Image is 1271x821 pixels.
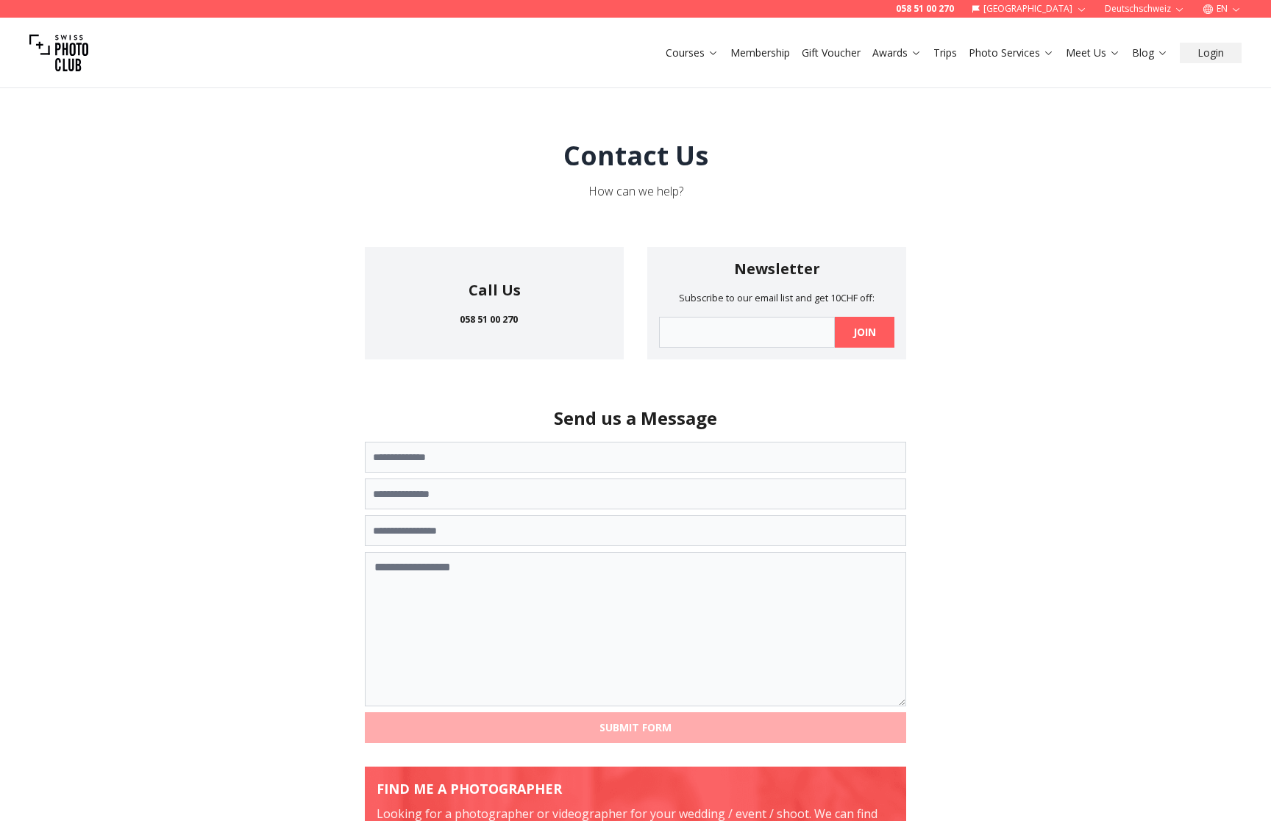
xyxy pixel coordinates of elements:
[730,46,790,60] a: Membership
[853,325,876,340] b: join
[679,291,875,305] div: Subscribe to our email list and get 10CHF off:
[1066,46,1120,60] a: Meet Us
[469,280,521,301] h2: Call Us
[1126,43,1174,63] button: Blog
[1180,43,1242,63] button: Login
[933,46,957,60] a: Trips
[835,317,894,348] button: join
[896,3,954,15] a: 058 51 00 270
[29,24,88,82] img: Swiss photo club
[1060,43,1126,63] button: Meet Us
[963,43,1060,63] button: Photo Services
[872,46,922,60] a: Awards
[928,43,963,63] button: Trips
[588,183,683,199] span: How can we help?
[377,778,894,799] div: FIND ME A PHOTOGRAPHER
[734,259,820,279] h2: Newsletter
[666,46,719,60] a: Courses
[660,43,724,63] button: Courses
[796,43,866,63] button: Gift Voucher
[563,141,708,171] h1: Contact Us
[460,312,518,326] a: 058 51 00 270
[599,720,672,735] b: SUBMIT FORM
[802,46,861,60] a: Gift Voucher
[365,406,906,430] h2: Send us a Message
[724,43,796,63] button: Membership
[866,43,928,63] button: Awards
[365,712,906,743] button: SUBMIT FORM
[1132,46,1168,60] a: Blog
[969,46,1054,60] a: Photo Services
